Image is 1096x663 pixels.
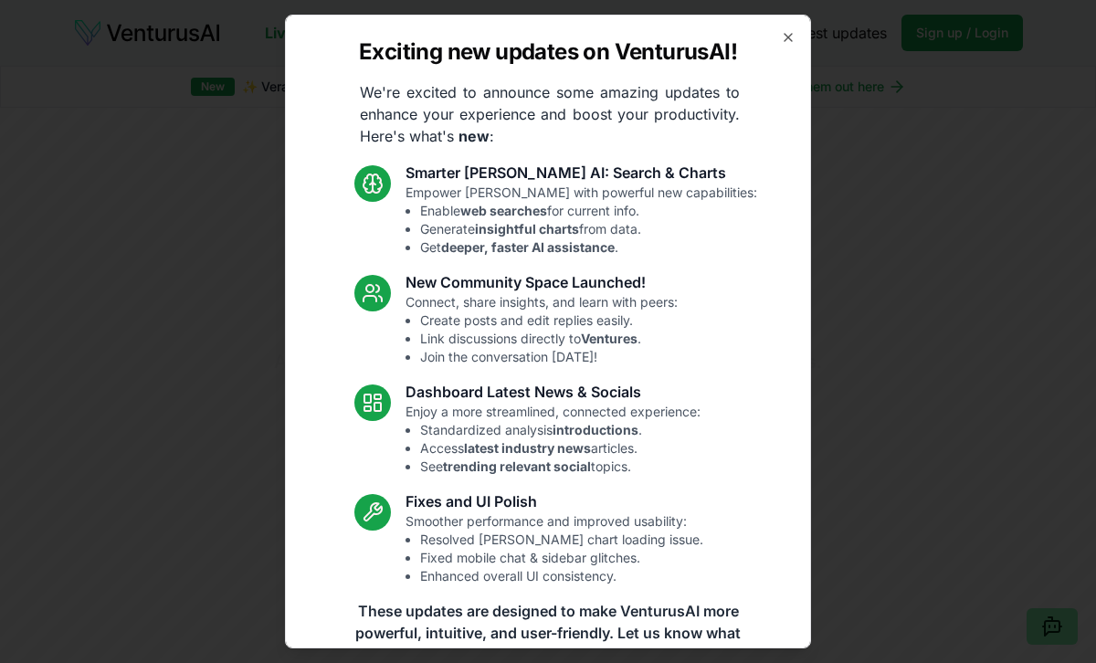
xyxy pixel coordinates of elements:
li: Create posts and edit replies easily. [420,311,678,330]
p: Empower [PERSON_NAME] with powerful new capabilities: [406,184,757,257]
strong: introductions [553,422,638,437]
p: Connect, share insights, and learn with peers: [406,293,678,366]
h3: New Community Space Launched! [406,271,678,293]
strong: deeper, faster AI assistance [441,239,615,255]
strong: web searches [460,203,547,218]
strong: insightful charts [475,221,579,237]
h3: Smarter [PERSON_NAME] AI: Search & Charts [406,162,757,184]
p: Enjoy a more streamlined, connected experience: [406,403,701,476]
h3: Dashboard Latest News & Socials [406,381,701,403]
h3: Fixes and UI Polish [406,490,703,512]
li: Standardized analysis . [420,421,701,439]
li: Resolved [PERSON_NAME] chart loading issue. [420,531,703,549]
h2: Exciting new updates on VenturusAI! [359,37,737,67]
li: Enable for current info. [420,202,757,220]
li: Enhanced overall UI consistency. [420,567,703,585]
strong: Ventures [581,331,638,346]
strong: trending relevant social [443,458,591,474]
li: Generate from data. [420,220,757,238]
li: Link discussions directly to . [420,330,678,348]
p: We're excited to announce some amazing updates to enhance your experience and boost your producti... [345,81,754,147]
strong: latest industry news [464,440,591,456]
li: See topics. [420,458,701,476]
strong: new [458,127,490,145]
li: Get . [420,238,757,257]
li: Join the conversation [DATE]! [420,348,678,366]
p: Smoother performance and improved usability: [406,512,703,585]
li: Fixed mobile chat & sidebar glitches. [420,549,703,567]
li: Access articles. [420,439,701,458]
